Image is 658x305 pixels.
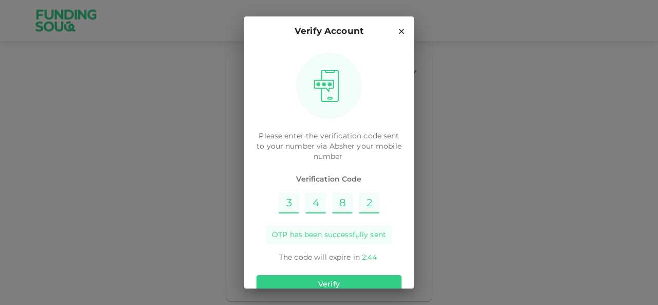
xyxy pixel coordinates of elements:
p: Please enter the verification code sent to your number via Absher [257,131,401,162]
span: 2 : 44 [362,254,377,261]
p: Verify Account [295,25,363,39]
span: OTP has been successfully sent [272,230,386,240]
button: Verify [257,275,401,294]
span: The code will expire in [279,254,360,261]
input: Please enter OTP character 2 [305,193,326,213]
span: your mobile number [314,143,401,160]
input: Please enter OTP character 4 [359,193,379,213]
img: otpImage [310,69,343,102]
input: Please enter OTP character 3 [332,193,353,213]
input: Please enter OTP character 1 [279,193,299,213]
span: Verification Code [257,174,401,185]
